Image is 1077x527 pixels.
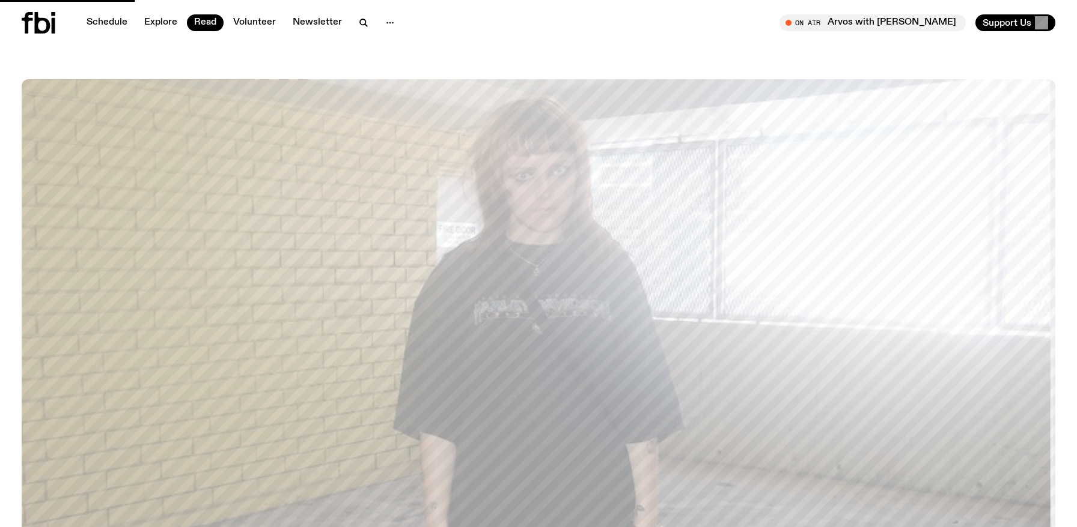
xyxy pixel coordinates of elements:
[780,14,966,31] button: On AirArvos with [PERSON_NAME]
[79,14,135,31] a: Schedule
[187,14,224,31] a: Read
[285,14,349,31] a: Newsletter
[226,14,283,31] a: Volunteer
[983,17,1031,28] span: Support Us
[975,14,1055,31] button: Support Us
[137,14,185,31] a: Explore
